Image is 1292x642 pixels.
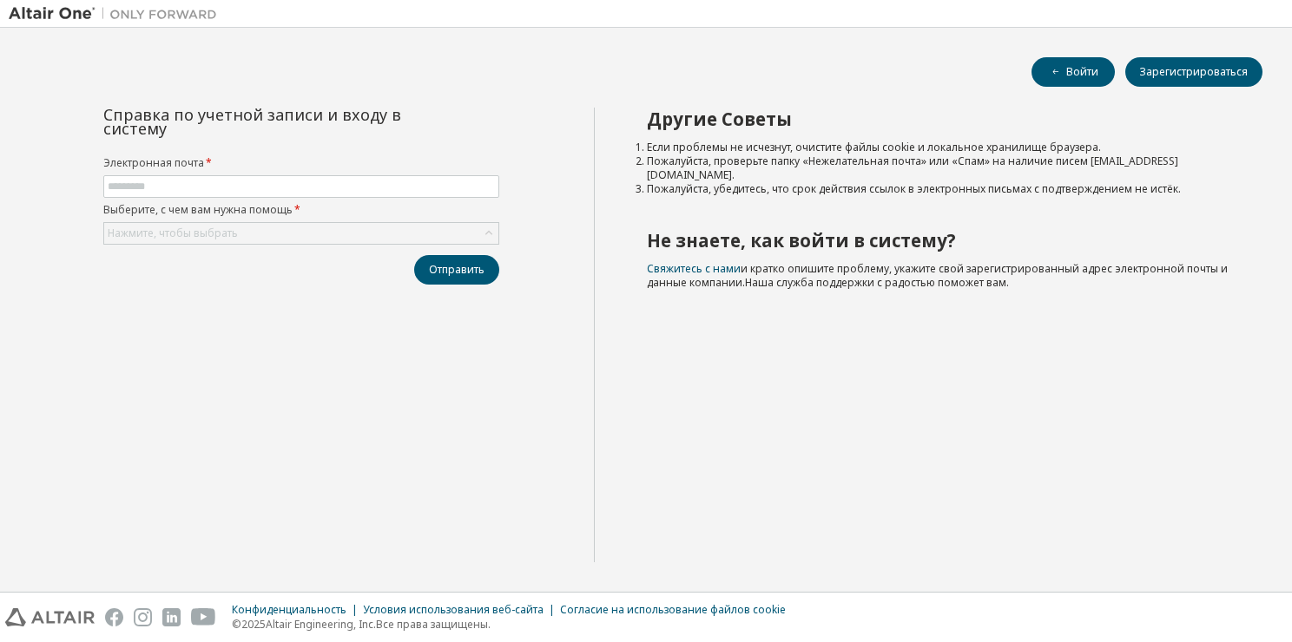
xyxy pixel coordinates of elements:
[241,617,266,632] ya-tr-span: 2025
[647,107,792,131] ya-tr-span: Другие Советы
[745,275,1009,290] ya-tr-span: Наша служба поддержки с радостью поможет вам.
[134,608,152,626] img: instagram.svg
[103,104,401,139] ya-tr-span: Справка по учетной записи и входу в систему
[105,608,123,626] img: facebook.svg
[414,255,499,285] button: Отправить
[266,617,376,632] ya-tr-span: Altair Engineering, Inc.
[104,223,498,244] div: Нажмите, чтобы выбрать
[5,608,95,626] img: altair_logo.svg
[363,602,544,617] ya-tr-span: Условия использования веб-сайта
[1125,57,1262,87] button: Зарегистрироваться
[647,261,741,276] a: Свяжитесь с нами
[1140,65,1248,79] ya-tr-span: Зарегистрироваться
[1066,65,1098,79] ya-tr-span: Войти
[162,608,181,626] img: linkedin.svg
[103,155,204,170] ya-tr-span: Электронная почта
[429,263,484,277] ya-tr-span: Отправить
[232,617,241,632] ya-tr-span: ©
[191,608,216,626] img: youtube.svg
[647,181,1181,196] ya-tr-span: Пожалуйста, убедитесь, что срок действия ссылок в электронных письмах с подтверждением не истёк.
[647,140,1101,154] ya-tr-span: Если проблемы не исчезнут, очистите файлы cookie и локальное хранилище браузера.
[647,261,1228,290] ya-tr-span: и кратко опишите проблему, укажите свой зарегистрированный адрес электронной почты и данные компа...
[647,154,1178,182] ya-tr-span: Пожалуйста, проверьте папку «Нежелательная почта» или «Спам» на наличие писем [EMAIL_ADDRESS][DOM...
[9,5,226,23] img: Альтаир Один
[232,602,346,617] ya-tr-span: Конфиденциальность
[647,228,956,252] ya-tr-span: Не знаете, как войти в систему?
[376,617,491,632] ya-tr-span: Все права защищены.
[108,226,238,240] ya-tr-span: Нажмите, чтобы выбрать
[560,602,786,617] ya-tr-span: Согласие на использование файлов cookie
[1032,57,1115,87] button: Войти
[103,202,293,217] ya-tr-span: Выберите, с чем вам нужна помощь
